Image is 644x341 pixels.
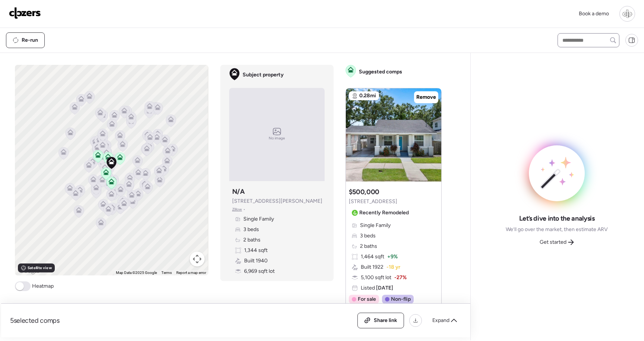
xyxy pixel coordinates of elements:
span: Suggested comps [359,68,402,76]
a: Open this area in Google Maps (opens a new window) [17,266,41,275]
span: 6,969 sqft lot [244,268,275,275]
span: Re-run [22,37,38,44]
span: Remove [416,94,436,101]
a: Terms (opens in new tab) [161,271,172,275]
a: Report a map error [176,271,206,275]
img: Logo [9,7,41,19]
span: [STREET_ADDRESS] [349,198,397,205]
span: Non-flip [391,296,411,303]
img: Google [17,266,41,275]
span: Built 1940 [244,257,268,265]
span: • [243,206,245,212]
span: 0.28mi [359,92,376,100]
span: Share link [374,317,397,324]
span: Expand [432,317,449,324]
span: Recently Remodeled [359,209,409,217]
span: [STREET_ADDRESS][PERSON_NAME] [232,198,322,205]
span: -18 yr [386,263,400,271]
button: Map camera controls [190,252,205,266]
span: Book a demo [579,10,609,17]
span: We’ll go over the market, then estimate ARV [506,226,608,233]
span: 3 beds [360,232,376,240]
span: Satellite view [28,265,51,271]
span: No image [269,135,285,141]
span: 1,344 sqft [244,247,268,254]
span: Single Family [360,222,391,229]
span: Map Data ©2025 Google [116,271,157,275]
span: 5,100 sqft lot [361,274,391,281]
span: Heatmap [32,282,54,290]
span: 2 baths [360,243,377,250]
span: Single Family [243,215,274,223]
span: [DATE] [375,285,393,291]
span: Zillow [232,206,242,212]
span: Get started [540,239,566,246]
span: Built 1922 [361,263,383,271]
span: Subject property [243,71,284,79]
h3: $500,000 [349,187,379,196]
span: + 9% [387,253,398,261]
h3: N/A [232,187,245,196]
span: 3 beds [243,226,259,233]
span: 1,464 sqft [361,253,384,261]
span: -27% [394,274,407,281]
span: 5 selected comps [10,316,60,325]
span: Let’s dive into the analysis [519,214,595,223]
span: Listed [361,284,393,292]
span: 2 baths [243,236,261,244]
span: For sale [358,296,376,303]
